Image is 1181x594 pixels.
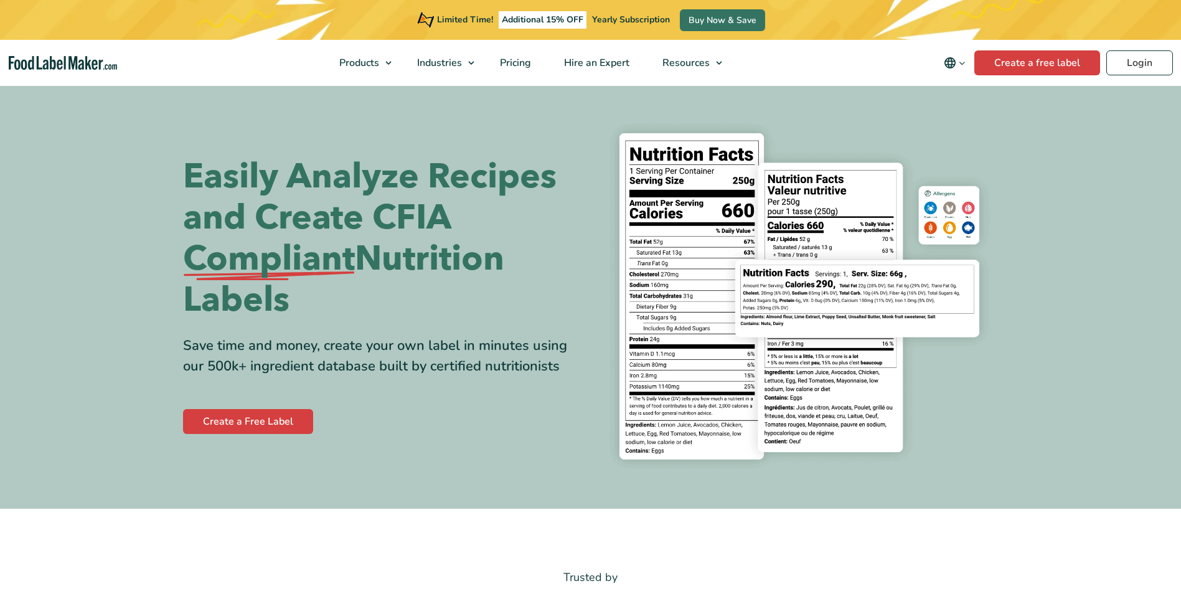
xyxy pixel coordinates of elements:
[592,14,670,26] span: Yearly Subscription
[646,40,728,86] a: Resources
[659,56,711,70] span: Resources
[499,11,586,29] span: Additional 15% OFF
[548,40,643,86] a: Hire an Expert
[413,56,463,70] span: Industries
[401,40,481,86] a: Industries
[484,40,545,86] a: Pricing
[183,336,581,377] div: Save time and money, create your own label in minutes using our 500k+ ingredient database built b...
[437,14,493,26] span: Limited Time!
[183,156,581,321] h1: Easily Analyze Recipes and Create CFIA Nutrition Labels
[336,56,380,70] span: Products
[974,50,1100,75] a: Create a free label
[183,409,313,434] a: Create a Free Label
[323,40,398,86] a: Products
[680,9,765,31] a: Buy Now & Save
[183,568,999,587] p: Trusted by
[496,56,532,70] span: Pricing
[935,50,974,75] button: Change language
[9,56,117,70] a: Food Label Maker homepage
[560,56,631,70] span: Hire an Expert
[183,238,355,280] span: Compliant
[1106,50,1173,75] a: Login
